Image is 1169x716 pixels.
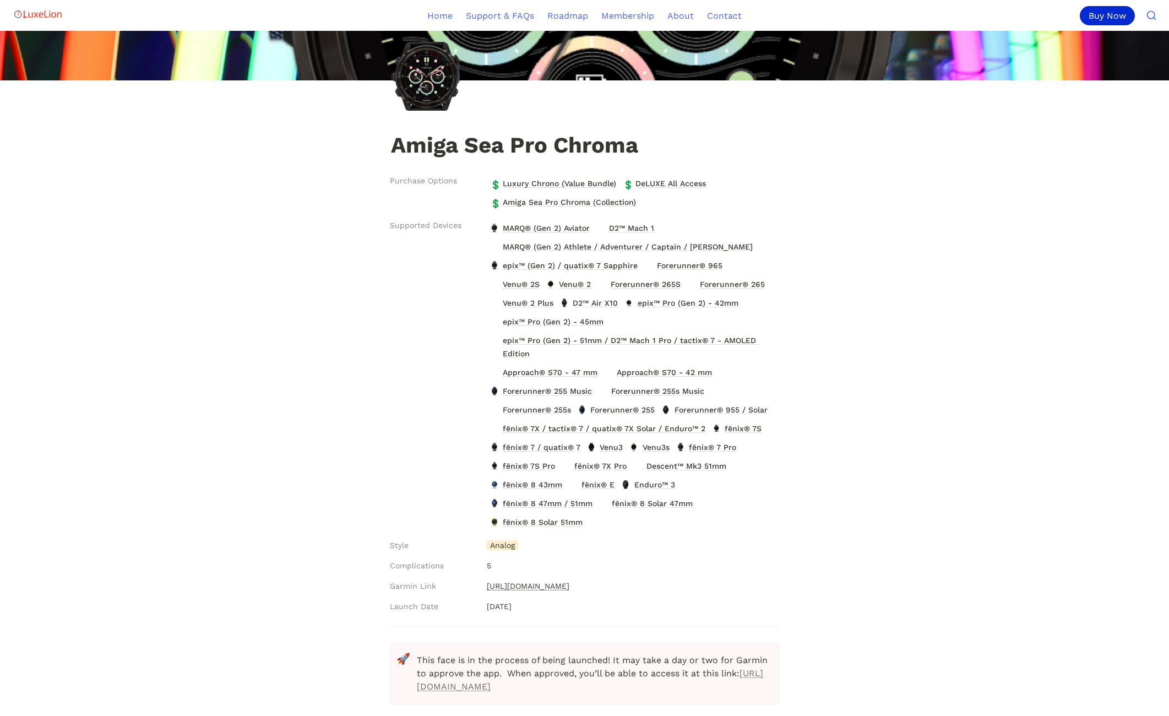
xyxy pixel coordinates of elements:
[597,280,607,289] img: Forerunner® 265S
[573,459,628,473] span: fēnix® 7X Pro
[502,296,554,310] span: Venu® 2 Plus
[487,513,586,531] a: fēnix® 8 Solar 51mmfēnix® 8 Solar 51mm
[623,179,632,188] span: 💲
[618,476,678,493] a: Enduro™ 3Enduro™ 3
[502,240,754,254] span: MARQ® (Gen 2) Athlete / Adventurer / Captain / [PERSON_NAME]
[487,420,709,437] a: fēnix® 7X / tactix® 7 / quatix® 7X Solar / Enduro™ 2fēnix® 7X / tactix® 7 / quatix® 7X Solar / En...
[711,424,721,433] img: fēnix® 7S
[616,365,713,379] span: Approach® S70 - 42 mm
[629,443,639,452] img: Venu3s
[502,314,605,329] span: epix™ Pro (Gen 2) - 45mm
[633,462,643,470] img: Descent™ Mk3 51mm
[709,420,765,437] a: fēnix® 7Sfēnix® 7S
[487,294,557,312] a: Venu® 2 PlusVenu® 2 Plus
[557,294,621,312] a: D2™ Air X10D2™ Air X10
[611,496,694,511] span: fēnix® 8 Solar 47mm
[502,440,581,454] span: fēnix® 7 / quatix® 7
[487,401,574,419] a: Forerunner® 255sForerunner® 255s
[572,296,619,310] span: D2™ Air X10
[610,277,682,291] span: Forerunner® 265S
[487,382,595,400] a: Forerunner® 255 MusicForerunner® 255 Music
[502,195,637,209] span: Amiga Sea Pro Chroma (Collection)
[634,176,707,191] span: DeLUXE All Access
[641,440,671,454] span: Venu3s
[656,258,724,273] span: Forerunner® 965
[502,496,594,511] span: fēnix® 8 47mm / 51mm
[502,421,706,436] span: fēnix® 7X / tactix® 7 / quatix® 7X Solar / Enduro™ 2
[598,387,608,395] img: Forerunner® 255s Music
[390,175,457,187] span: Purchase Options
[487,364,601,381] a: Approach® S70 - 47 mmApproach® S70 - 47 mm
[577,405,587,414] img: Forerunner® 255
[559,299,569,307] img: D2™ Air X10
[487,175,619,192] a: 💲Luxury Chrono (Value Bundle)
[487,476,566,493] a: fēnix® 8 43mmfēnix® 8 43mm
[502,277,541,291] span: Venu® 2S
[390,601,438,612] span: Launch Date
[417,668,763,692] a: [URL][DOMAIN_NAME]
[390,220,461,231] span: Supported Devices
[1080,6,1139,25] a: Buy Now
[594,275,683,293] a: Forerunner® 265SForerunner® 265S
[601,364,715,381] a: Approach® S70 - 42 mmApproach® S70 - 42 mm
[673,403,769,417] span: Forerunner® 955 / Solar
[676,443,686,452] img: fēnix® 7 Pro
[490,518,499,527] img: fēnix® 8 Solar 51mm
[574,401,658,419] a: Forerunner® 255Forerunner® 255
[626,438,672,456] a: Venu3sVenu3s
[490,343,499,351] img: epix™ Pro (Gen 2) - 51mm / D2™ Mach 1 Pro / tactix® 7 - AMOLED Edition
[645,459,727,473] span: Descent ™ Mk3 51mm
[661,405,671,414] img: Forerunner® 955 / Solar
[487,540,518,550] span: Analog
[490,299,499,307] img: Venu® 2 Plus
[673,438,740,456] a: fēnix® 7 Profēnix® 7 Pro
[490,179,499,188] span: 💲
[487,438,584,456] a: fēnix® 7 / quatix® 7fēnix® 7 / quatix® 7
[490,387,499,395] img: Forerunner® 255 Music
[599,440,624,454] span: Venu3
[658,401,770,419] a: Forerunner® 955 / SolarForerunner® 955 / Solar
[596,495,696,512] a: fēnix® 8 Solar 47mmfēnix® 8 Solar 47mm
[390,581,436,592] span: Garmin Link
[543,275,594,293] a: Venu® 2Venu® 2
[490,280,499,289] img: Venu® 2S
[558,277,592,291] span: Venu® 2
[392,42,460,111] img: Amiga Sea Pro Chroma
[490,224,499,232] img: MARQ® (Gen 2) Aviator
[490,368,499,377] img: Approach® S70 - 47 mm
[699,277,766,291] span: Forerunner® 265
[546,280,556,289] img: Venu® 2
[490,261,499,270] img: epix™ (Gen 2) / quatix® 7 Sapphire
[608,221,655,235] span: D2™ Mach 1
[502,365,599,379] span: Approach® S70 - 47 mm
[580,478,616,492] span: fēnix® E
[13,3,63,25] img: Logo
[619,175,709,192] a: 💲DeLUXE All Access
[390,560,444,572] span: Complications
[586,443,596,452] img: Venu3
[637,296,740,310] span: epix™ Pro (Gen 2) - 42mm
[558,457,630,475] a: fēnix® 7X Profēnix® 7X Pro
[621,294,741,312] a: epix™ Pro (Gen 2) - 42mmepix™ Pro (Gen 2) - 42mm
[490,405,499,414] img: Forerunner® 255s
[502,176,617,191] span: Luxury Chrono (Value Bundle)
[487,193,639,211] a: 💲Amiga Sea Pro Chroma (Collection)
[502,403,572,417] span: Forerunner® 255s
[487,257,641,274] a: epix™ (Gen 2) / quatix® 7 Sapphireepix™ (Gen 2) / quatix® 7 Sapphire
[490,480,499,489] img: fēnix® 8 43mm
[724,421,763,436] span: fēnix® 7S
[487,457,558,475] a: fēnix® 7S Profēnix® 7S Pro
[599,499,608,508] img: fēnix® 8 Solar 47mm
[490,242,499,251] img: MARQ® (Gen 2) Athlete / Adventurer / Captain / Golfer
[593,219,657,237] a: D2™ Mach 1D2™ Mach 1
[633,478,676,492] span: Enduro™ 3
[396,652,410,665] span: 🚀
[490,317,499,326] img: epix™ Pro (Gen 2) - 45mm
[416,652,770,695] p: This face is in the process of being launched! It may take a day or two for Garmin to approve the...
[566,476,618,493] a: fēnix® Efēnix® E
[502,478,563,492] span: fēnix® 8 43mm
[502,384,593,398] span: Forerunner® 255 Music
[502,258,639,273] span: epix™ (Gen 2) / quatix® 7 Sapphire
[641,257,726,274] a: Forerunner® 965Forerunner® 965
[487,495,596,512] a: fēnix® 8 47mm / 51mmfēnix® 8 47mm / 51mm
